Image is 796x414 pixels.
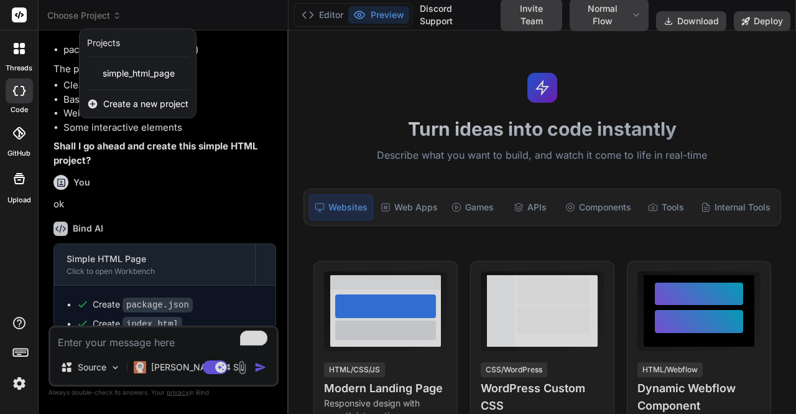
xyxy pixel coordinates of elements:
[11,105,28,115] label: code
[7,148,30,159] label: GitHub
[7,195,31,205] label: Upload
[87,37,120,49] div: Projects
[103,67,175,80] span: simple_html_page
[9,373,30,394] img: settings
[103,98,188,110] span: Create a new project
[6,63,32,73] label: threads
